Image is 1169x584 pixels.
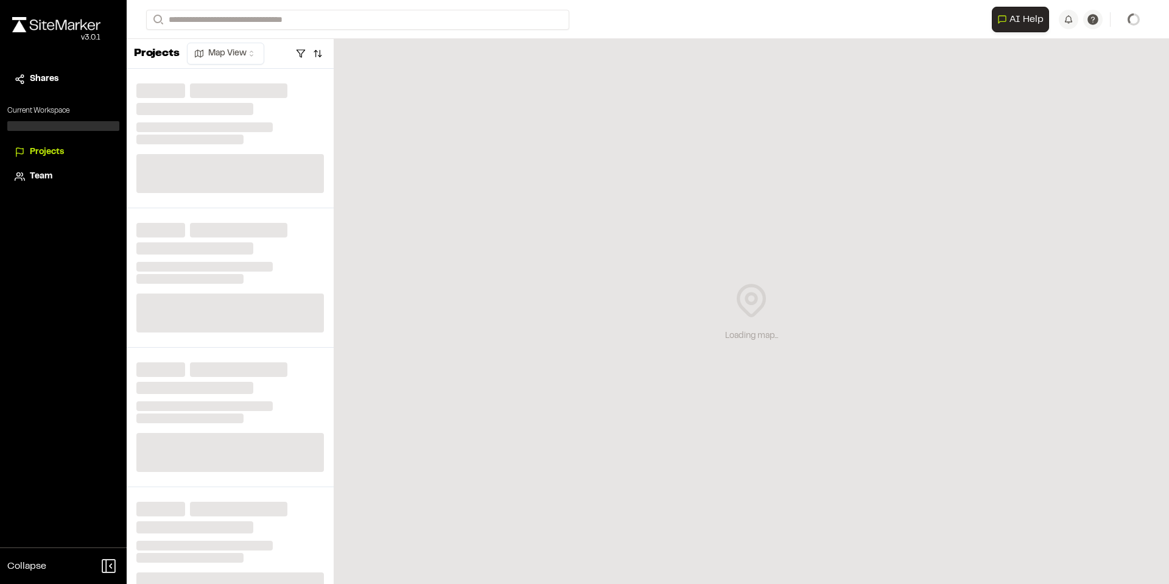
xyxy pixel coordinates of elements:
[15,170,112,183] a: Team
[725,329,778,343] div: Loading map...
[30,72,58,86] span: Shares
[30,146,64,159] span: Projects
[992,7,1049,32] button: Open AI Assistant
[1009,12,1044,27] span: AI Help
[30,170,52,183] span: Team
[992,7,1054,32] div: Open AI Assistant
[134,46,180,62] p: Projects
[15,146,112,159] a: Projects
[7,559,46,574] span: Collapse
[146,10,168,30] button: Search
[12,17,100,32] img: rebrand.png
[12,32,100,43] div: Oh geez...please don't...
[7,105,119,116] p: Current Workspace
[15,72,112,86] a: Shares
